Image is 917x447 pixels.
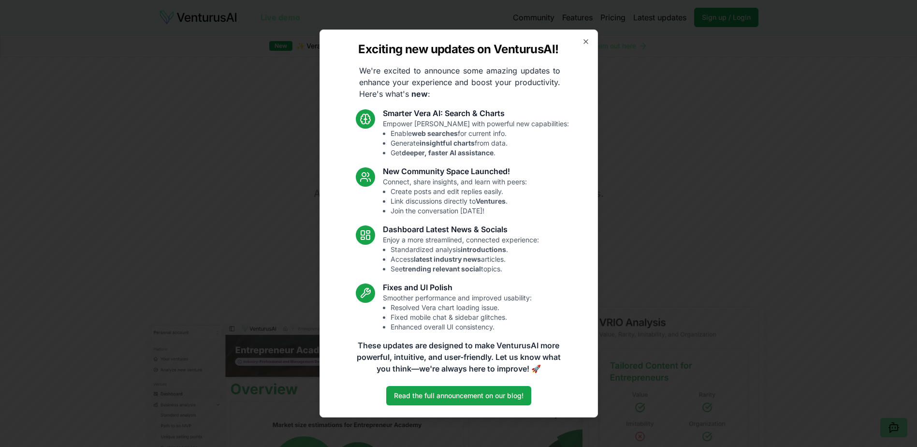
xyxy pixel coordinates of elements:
li: Enable for current info. [391,129,569,138]
strong: web searches [412,129,458,137]
p: Empower [PERSON_NAME] with powerful new capabilities: [383,119,569,158]
p: Enjoy a more streamlined, connected experience: [383,235,539,274]
li: Fixed mobile chat & sidebar glitches. [391,313,532,322]
strong: Ventures [476,197,506,205]
strong: introductions [461,245,506,253]
strong: deeper, faster AI assistance [402,149,494,157]
h3: New Community Space Launched! [383,165,527,177]
li: See topics. [391,264,539,274]
li: Access articles. [391,254,539,264]
h2: Exciting new updates on VenturusAI! [358,42,558,57]
h3: Fixes and UI Polish [383,282,532,293]
li: Join the conversation [DATE]! [391,206,527,216]
a: Read the full announcement on our blog! [386,386,531,405]
strong: latest industry news [414,255,481,263]
strong: new [411,89,428,99]
li: Resolved Vera chart loading issue. [391,303,532,313]
li: Link discussions directly to . [391,196,527,206]
li: Generate from data. [391,138,569,148]
h3: Smarter Vera AI: Search & Charts [383,107,569,119]
p: Smoother performance and improved usability: [383,293,532,332]
strong: trending relevant social [403,265,481,273]
p: We're excited to announce some amazing updates to enhance your experience and boost your producti... [351,65,568,100]
p: Connect, share insights, and learn with peers: [383,177,527,216]
h3: Dashboard Latest News & Socials [383,223,539,235]
li: Enhanced overall UI consistency. [391,322,532,332]
li: Standardized analysis . [391,245,539,254]
strong: insightful charts [420,139,475,147]
li: Create posts and edit replies easily. [391,187,527,196]
p: These updates are designed to make VenturusAI more powerful, intuitive, and user-friendly. Let us... [350,340,567,374]
li: Get . [391,148,569,158]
